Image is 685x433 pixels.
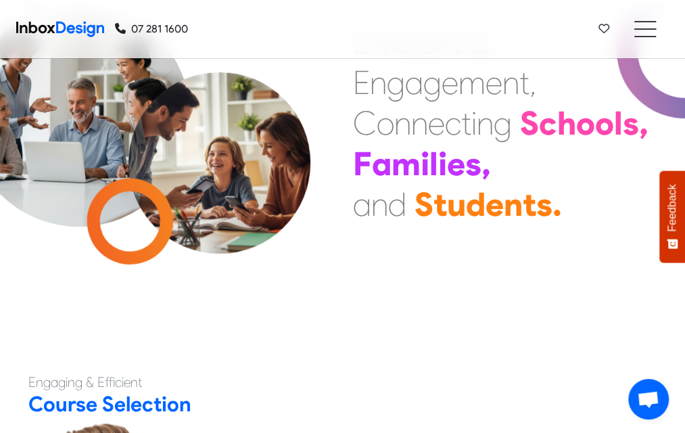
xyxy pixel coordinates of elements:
[504,184,523,225] div: n
[377,103,394,143] div: o
[466,184,486,225] div: d
[115,21,188,37] a: 07 281 1600
[614,103,623,143] div: l
[461,103,471,143] div: t
[552,184,562,225] div: .
[481,143,491,184] div: ,
[433,184,447,225] div: t
[539,103,557,143] div: c
[519,62,529,103] div: t
[411,103,428,143] div: n
[447,143,465,184] div: e
[353,184,371,225] div: a
[576,103,595,143] div: o
[388,184,406,225] div: d
[447,184,466,225] div: u
[659,170,685,263] button: Feedback - Show survey
[353,103,377,143] div: C
[557,103,576,143] div: h
[458,62,486,103] div: m
[486,62,502,103] div: e
[106,37,333,264] img: parents_with_child.png
[429,143,438,184] div: l
[639,103,648,143] div: ,
[520,103,539,143] div: S
[486,184,504,225] div: e
[353,62,370,103] div: E
[428,103,445,143] div: e
[353,143,372,184] div: F
[465,143,481,184] div: s
[370,62,387,103] div: n
[477,103,494,143] div: n
[28,373,657,392] h4: Engaging & Efficient
[536,184,552,225] div: s
[529,62,536,103] div: ,
[445,103,461,143] div: c
[371,184,388,225] div: n
[471,103,477,143] div: i
[423,62,442,103] div: g
[628,379,669,419] a: Open chat
[595,103,614,143] div: o
[415,184,433,225] div: S
[421,143,429,184] div: i
[28,392,657,417] h2: Course Selection
[623,103,639,143] div: s
[387,62,405,103] div: g
[666,184,678,231] span: Feedback
[392,143,421,184] div: m
[502,62,519,103] div: n
[523,184,536,225] div: t
[438,143,447,184] div: i
[394,103,411,143] div: n
[372,143,392,184] div: a
[405,62,423,103] div: a
[442,62,458,103] div: e
[494,103,512,143] div: g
